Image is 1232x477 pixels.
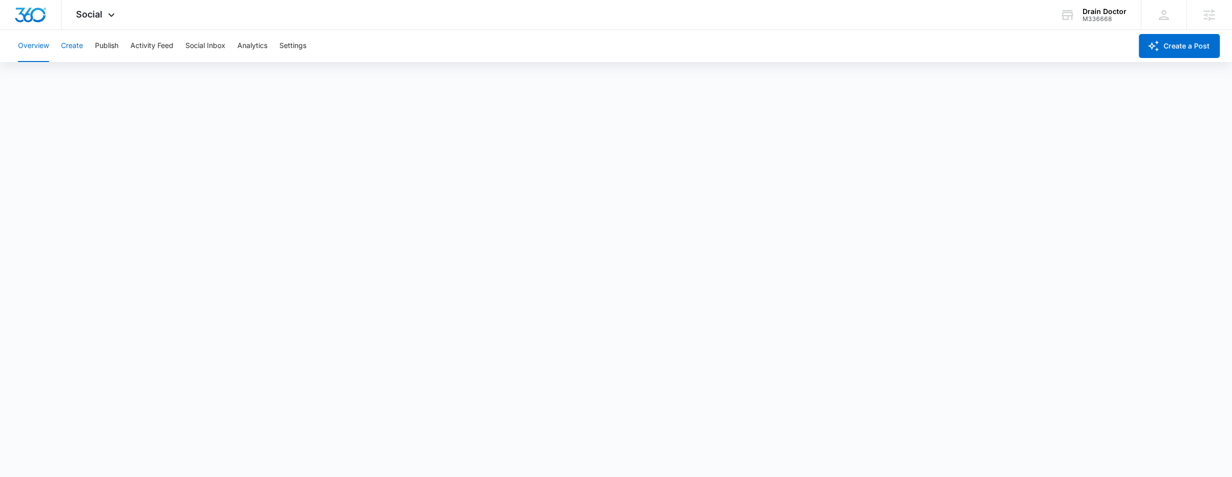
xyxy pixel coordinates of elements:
[1083,7,1127,15] div: account name
[1083,15,1127,22] div: account id
[95,30,118,62] button: Publish
[28,16,49,24] div: v 4.0.25
[16,26,24,34] img: website_grey.svg
[27,58,35,66] img: tab_domain_overview_orange.svg
[185,30,225,62] button: Social Inbox
[18,30,49,62] button: Overview
[16,16,24,24] img: logo_orange.svg
[130,30,173,62] button: Activity Feed
[237,30,267,62] button: Analytics
[99,58,107,66] img: tab_keywords_by_traffic_grey.svg
[26,26,110,34] div: Domain: [DOMAIN_NAME]
[110,59,168,65] div: Keywords by Traffic
[1139,34,1220,58] button: Create a Post
[76,9,103,19] span: Social
[61,30,83,62] button: Create
[279,30,306,62] button: Settings
[38,59,89,65] div: Domain Overview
